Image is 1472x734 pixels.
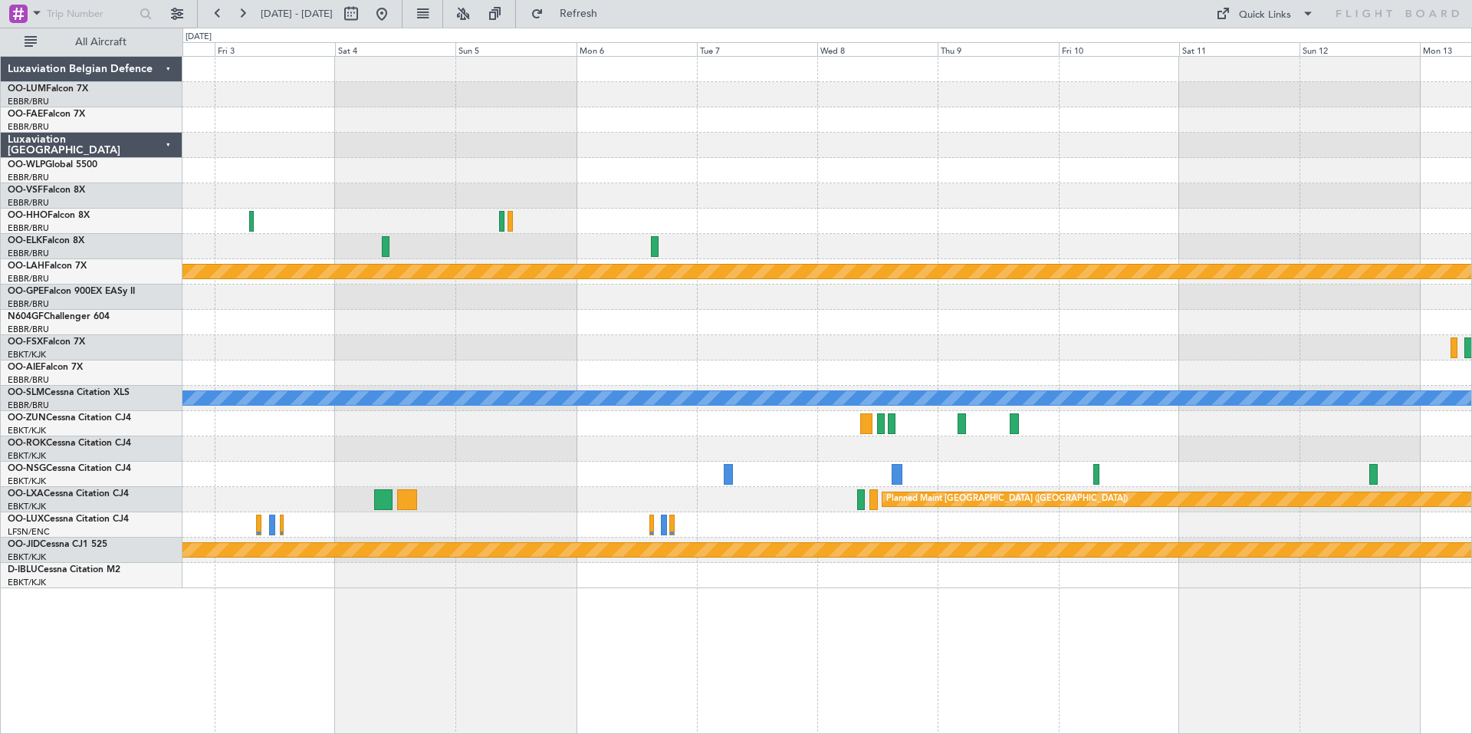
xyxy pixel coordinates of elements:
div: Quick Links [1239,8,1291,23]
div: Sun 12 [1299,42,1420,56]
span: D-IBLU [8,565,38,574]
button: All Aircraft [17,30,166,54]
a: EBBR/BRU [8,222,49,234]
span: All Aircraft [40,37,162,48]
div: Tue 7 [697,42,817,56]
button: Quick Links [1208,2,1322,26]
span: OO-WLP [8,160,45,170]
a: OO-LUXCessna Citation CJ4 [8,515,129,524]
span: OO-HHO [8,211,48,220]
span: OO-ROK [8,439,46,448]
a: EBKT/KJK [8,450,46,462]
a: EBBR/BRU [8,248,49,259]
a: EBBR/BRU [8,121,49,133]
span: OO-JID [8,540,40,549]
a: OO-WLPGlobal 5500 [8,160,97,170]
a: EBBR/BRU [8,298,49,310]
div: Sat 4 [335,42,455,56]
a: EBKT/KJK [8,501,46,512]
span: OO-ZUN [8,413,46,423]
div: Fri 10 [1059,42,1179,56]
div: [DATE] [186,31,212,44]
a: OO-HHOFalcon 8X [8,211,90,220]
a: N604GFChallenger 604 [8,312,110,321]
span: [DATE] - [DATE] [261,7,333,21]
a: EBKT/KJK [8,425,46,436]
a: OO-ELKFalcon 8X [8,236,84,245]
div: Planned Maint [GEOGRAPHIC_DATA] ([GEOGRAPHIC_DATA]) [886,488,1128,511]
span: Refresh [547,8,611,19]
span: OO-FSX [8,337,43,347]
div: Sun 5 [455,42,576,56]
a: EBBR/BRU [8,273,49,285]
a: EBKT/KJK [8,551,46,563]
div: Sat 11 [1179,42,1299,56]
span: OO-LUM [8,84,46,94]
a: OO-AIEFalcon 7X [8,363,83,372]
span: OO-GPE [8,287,44,296]
div: Wed 8 [817,42,938,56]
a: OO-GPEFalcon 900EX EASy II [8,287,135,296]
button: Refresh [524,2,616,26]
a: OO-FSXFalcon 7X [8,337,85,347]
a: OO-LUMFalcon 7X [8,84,88,94]
input: Trip Number [47,2,135,25]
div: Fri 3 [215,42,335,56]
a: EBKT/KJK [8,476,46,487]
span: OO-LXA [8,489,44,499]
span: N604GF [8,312,44,321]
div: Mon 6 [577,42,697,56]
a: EBBR/BRU [8,96,49,107]
span: OO-LUX [8,515,44,524]
a: EBKT/KJK [8,349,46,360]
a: EBKT/KJK [8,577,46,588]
a: OO-ROKCessna Citation CJ4 [8,439,131,448]
a: OO-JIDCessna CJ1 525 [8,540,107,549]
a: OO-LXACessna Citation CJ4 [8,489,129,499]
a: EBBR/BRU [8,172,49,183]
a: OO-FAEFalcon 7X [8,110,85,119]
a: OO-VSFFalcon 8X [8,186,85,195]
span: OO-AIE [8,363,41,372]
a: EBBR/BRU [8,400,49,411]
span: OO-SLM [8,388,44,397]
span: OO-FAE [8,110,43,119]
a: EBBR/BRU [8,197,49,209]
span: OO-LAH [8,262,44,271]
a: EBBR/BRU [8,374,49,386]
a: OO-NSGCessna Citation CJ4 [8,464,131,473]
a: D-IBLUCessna Citation M2 [8,565,120,574]
a: OO-SLMCessna Citation XLS [8,388,130,397]
span: OO-VSF [8,186,43,195]
a: EBBR/BRU [8,324,49,335]
span: OO-ELK [8,236,42,245]
div: Thu 9 [938,42,1058,56]
a: OO-LAHFalcon 7X [8,262,87,271]
span: OO-NSG [8,464,46,473]
a: LFSN/ENC [8,526,50,538]
a: OO-ZUNCessna Citation CJ4 [8,413,131,423]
